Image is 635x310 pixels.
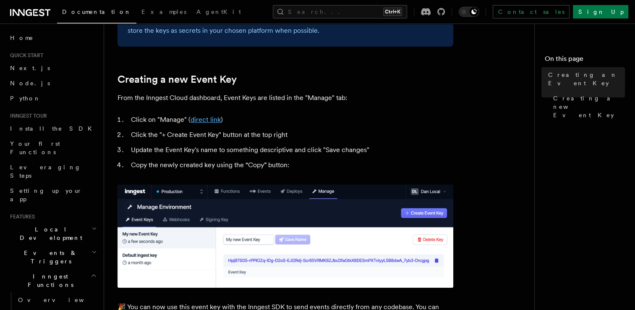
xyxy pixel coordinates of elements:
[7,225,91,242] span: Local Development
[118,74,237,85] a: Creating a new Event Key
[10,187,82,202] span: Setting up your app
[548,71,625,87] span: Creating an Event Key
[10,65,50,71] span: Next.js
[10,80,50,87] span: Node.js
[191,3,246,23] a: AgentKit
[118,92,453,104] p: From the Inngest Cloud dashboard, Event Keys are listed in the "Manage" tab:
[553,94,625,119] span: Creating a new Event Key
[7,272,91,289] span: Inngest Functions
[128,159,453,171] li: Copy the newly created key using the “Copy” button:
[7,213,35,220] span: Features
[7,183,99,207] a: Setting up your app
[10,164,81,179] span: Leveraging Steps
[550,91,625,123] a: Creating a new Event Key
[7,245,99,269] button: Events & Triggers
[7,60,99,76] a: Next.js
[573,5,628,18] a: Sign Up
[7,269,99,292] button: Inngest Functions
[10,95,41,102] span: Python
[128,114,453,126] li: Click on "Manage" ( )
[7,222,99,245] button: Local Development
[7,52,43,59] span: Quick start
[7,91,99,106] a: Python
[118,184,453,288] img: A newly created Event Key in the Inngest Cloud dashboard
[273,5,407,18] button: Search...Ctrl+K
[191,116,221,123] a: direct link
[7,76,99,91] a: Node.js
[15,292,99,307] a: Overview
[136,3,191,23] a: Examples
[10,140,60,155] span: Your first Functions
[459,7,479,17] button: Toggle dark mode
[196,8,241,15] span: AgentKit
[383,8,402,16] kbd: Ctrl+K
[128,144,453,156] li: Update the Event Key's name to something descriptive and click "Save changes"
[7,30,99,45] a: Home
[10,125,97,132] span: Install the SDK
[62,8,131,15] span: Documentation
[545,67,625,91] a: Creating an Event Key
[545,54,625,67] h4: On this page
[7,113,47,119] span: Inngest tour
[493,5,570,18] a: Contact sales
[18,297,105,303] span: Overview
[7,121,99,136] a: Install the SDK
[128,129,453,141] li: Click the "+ Create Event Key" button at the top right
[57,3,136,24] a: Documentation
[7,160,99,183] a: Leveraging Steps
[10,34,34,42] span: Home
[7,136,99,160] a: Your first Functions
[141,8,186,15] span: Examples
[7,249,91,265] span: Events & Triggers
